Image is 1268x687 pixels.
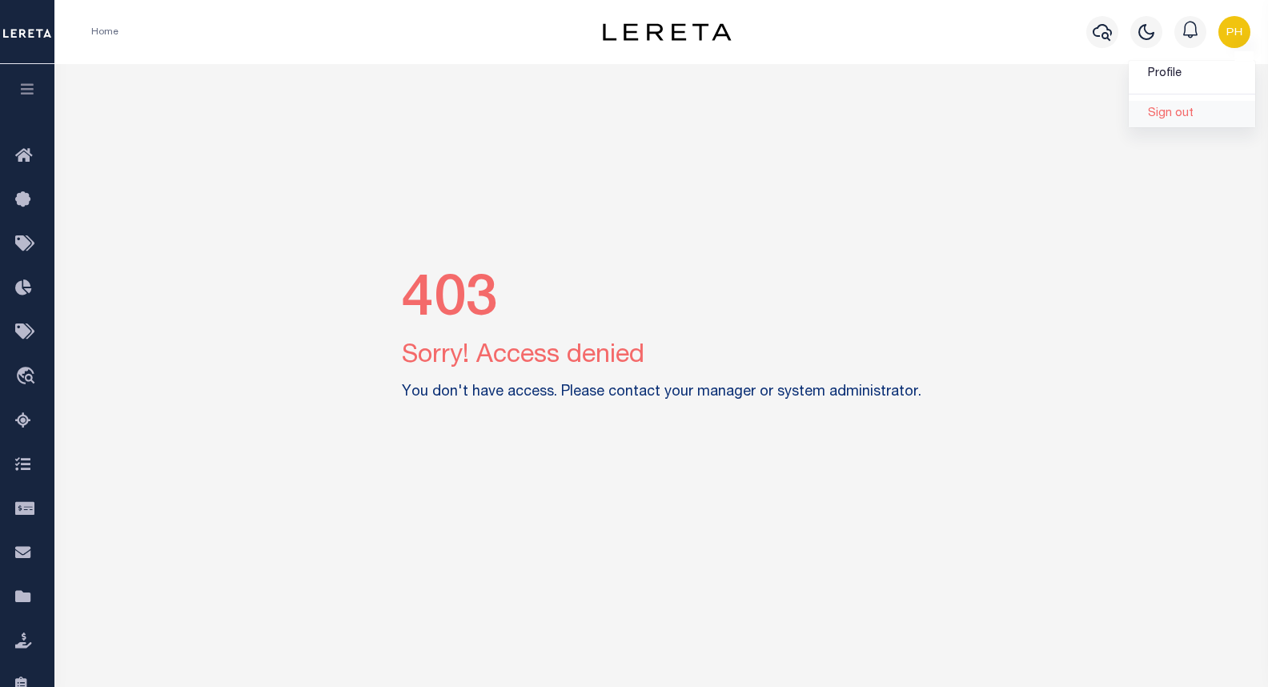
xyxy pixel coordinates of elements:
[91,25,118,39] li: Home
[603,23,731,41] img: logo-dark.svg
[15,367,41,388] i: travel_explore
[402,382,921,404] label: You don't have access. Please contact your manager or system administrator.
[1129,101,1255,127] a: Sign out
[1218,16,1250,48] img: svg+xml;base64,PHN2ZyB4bWxucz0iaHR0cDovL3d3dy53My5vcmcvMjAwMC9zdmciIHBvaW50ZXItZXZlbnRzPSJub25lIi...
[402,337,921,376] p: Sorry! Access denied
[402,268,921,337] h2: 403
[1148,68,1182,79] span: Profile
[1148,108,1194,119] span: Sign out
[1129,61,1255,87] a: Profile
